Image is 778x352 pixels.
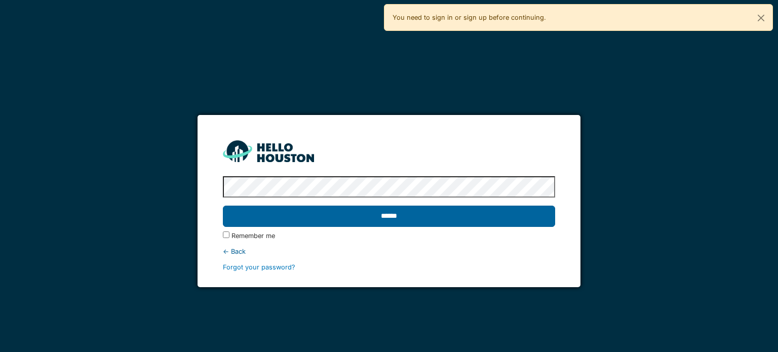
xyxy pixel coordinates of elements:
[223,263,295,271] a: Forgot your password?
[223,140,314,162] img: HH_line-BYnF2_Hg.png
[384,4,773,31] div: You need to sign in or sign up before continuing.
[223,247,555,256] div: ← Back
[750,5,772,31] button: Close
[231,231,275,241] label: Remember me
